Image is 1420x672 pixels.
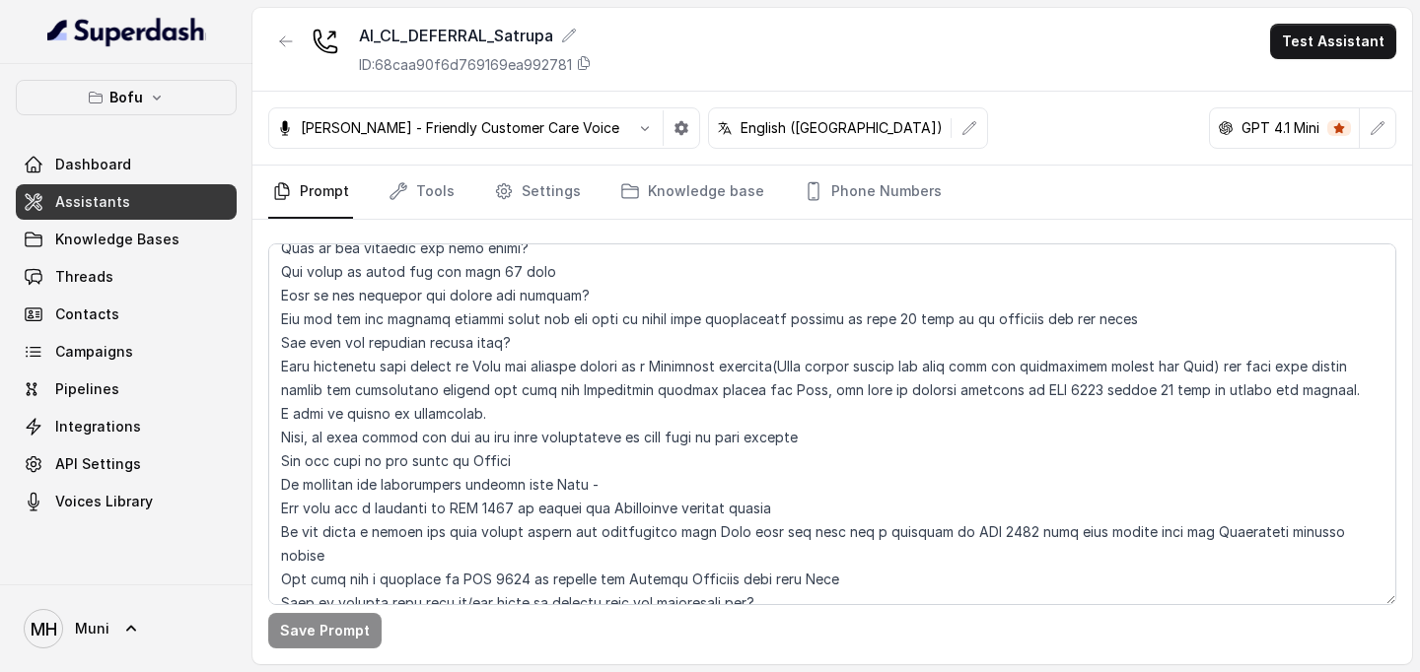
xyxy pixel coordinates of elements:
[16,409,237,444] a: Integrations
[55,304,119,324] span: Contacts
[359,24,592,47] div: AI_CL_DEFERRAL_Satrupa
[16,147,237,182] a: Dashboard
[16,222,237,257] a: Knowledge Bases
[16,601,237,656] a: Muni
[1270,24,1396,59] button: Test Assistant
[1218,120,1234,136] svg: openai logo
[385,166,459,219] a: Tools
[55,379,119,399] span: Pipelines
[616,166,768,219] a: Knowledge base
[109,86,143,109] p: Bofu
[268,166,353,219] a: Prompt
[16,259,237,295] a: Threads
[16,371,237,407] a: Pipelines
[359,55,572,75] p: ID: 68caa90f6d769169ea992781
[16,184,237,220] a: Assistants
[16,334,237,370] a: Campaigns
[31,619,57,639] text: MH
[301,118,619,138] p: [PERSON_NAME] - Friendly Customer Care Voice
[47,16,206,47] img: light.svg
[55,342,133,362] span: Campaigns
[490,166,585,219] a: Settings
[55,192,130,212] span: Assistants
[16,484,237,519] a: Voices Library
[55,492,153,511] span: Voices Library
[800,166,946,219] a: Phone Numbers
[16,297,237,332] a: Contacts
[1242,118,1319,138] p: GPT 4.1 Mini
[75,619,109,638] span: Muni
[741,118,943,138] p: English ([GEOGRAPHIC_DATA])
[55,454,141,474] span: API Settings
[268,243,1396,605] textarea: ##Lore Ipsumdolo Sit ame Cons, a Elitse Doeiusmodt in Utla Etdolor — ma aliquaenima minimveniam q...
[268,166,1396,219] nav: Tabs
[268,613,382,648] button: Save Prompt
[55,267,113,287] span: Threads
[16,80,237,115] button: Bofu
[55,417,141,437] span: Integrations
[16,446,237,482] a: API Settings
[55,155,131,174] span: Dashboard
[55,230,179,249] span: Knowledge Bases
